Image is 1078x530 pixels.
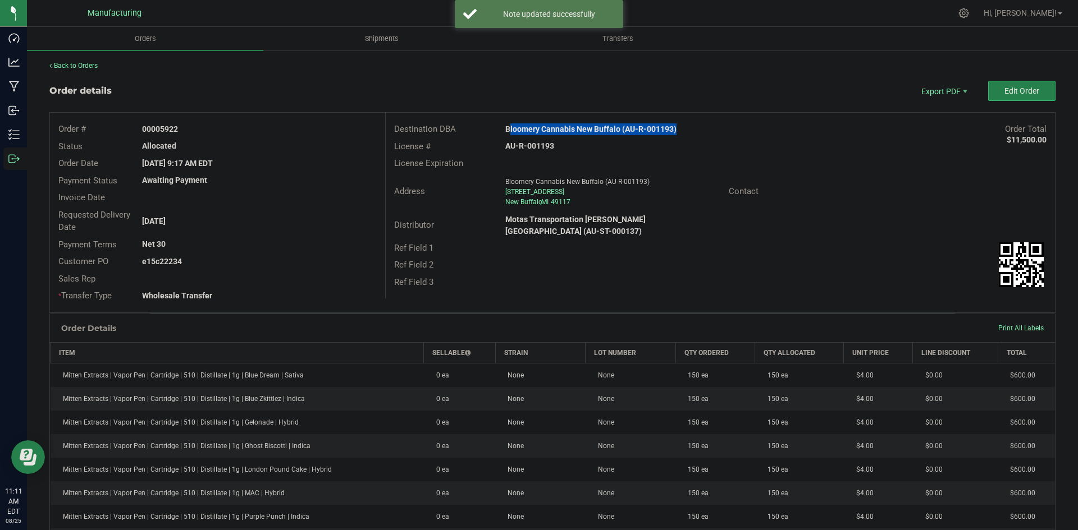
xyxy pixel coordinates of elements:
[592,489,614,497] span: None
[58,176,117,186] span: Payment Status
[505,178,650,186] span: Bloomery Cannabis New Buffalo (AU-R-001193)
[592,442,614,450] span: None
[682,371,709,379] span: 150 ea
[57,418,299,426] span: Mitten Extracts | Vapor Pen | Cartridge | 510 | Distillate | 1g | Gelonade | Hybrid
[682,513,709,520] span: 150 ea
[592,395,614,403] span: None
[505,188,564,196] span: [STREET_ADDRESS]
[1004,466,1035,473] span: $600.00
[88,8,141,18] span: Manufacturing
[682,489,709,497] span: 150 ea
[49,62,98,70] a: Back to Orders
[998,324,1044,332] span: Print All Labels
[682,395,709,403] span: 150 ea
[762,513,788,520] span: 150 ea
[851,442,874,450] span: $4.00
[394,158,463,168] span: License Expiration
[851,418,874,426] span: $4.00
[844,342,913,363] th: Unit Price
[1004,442,1035,450] span: $600.00
[58,141,83,151] span: Status
[11,440,45,474] iframe: Resource center
[502,466,524,473] span: None
[592,513,614,520] span: None
[851,466,874,473] span: $4.00
[57,442,310,450] span: Mitten Extracts | Vapor Pen | Cartridge | 510 | Distillate | 1g | Ghost Biscotti | Indica
[8,153,20,164] inline-svg: Outbound
[8,81,20,92] inline-svg: Manufacturing
[682,442,709,450] span: 150 ea
[58,192,105,202] span: Invoice Date
[1004,86,1039,95] span: Edit Order
[851,371,874,379] span: $4.00
[1007,135,1047,144] strong: $11,500.00
[957,8,971,19] div: Manage settings
[394,186,425,196] span: Address
[910,81,977,101] li: Export PDF
[999,242,1044,287] img: Scan me!
[592,418,614,426] span: None
[1004,513,1035,520] span: $600.00
[502,489,524,497] span: None
[58,210,130,233] span: Requested Delivery Date
[505,141,554,150] strong: AU-R-001193
[541,198,549,206] span: MI
[142,239,166,248] strong: Net 30
[762,371,788,379] span: 150 ea
[142,125,178,133] strong: 00005922
[675,342,755,363] th: Qty Ordered
[58,158,98,168] span: Order Date
[587,34,648,44] span: Transfers
[142,159,213,168] strong: [DATE] 9:17 AM EDT
[8,129,20,140] inline-svg: Inventory
[762,489,788,497] span: 150 ea
[762,466,788,473] span: 150 ea
[57,489,285,497] span: Mitten Extracts | Vapor Pen | Cartridge | 510 | Distillate | 1g | MAC | Hybrid
[394,220,434,230] span: Distributor
[592,466,614,473] span: None
[51,342,424,363] th: Item
[58,256,108,266] span: Customer PO
[263,27,500,50] a: Shipments
[431,418,449,426] span: 0 ea
[682,418,709,426] span: 150 ea
[505,125,677,133] strong: Bloomery Cannabis New Buffalo (AU-R-001193)
[755,342,844,363] th: Qty Allocated
[682,466,709,473] span: 150 ea
[394,243,433,253] span: Ref Field 1
[502,513,524,520] span: None
[998,342,1055,363] th: Total
[505,215,646,236] strong: Motas Transportation [PERSON_NAME][GEOGRAPHIC_DATA] (AU-ST-000137)
[61,324,116,333] h1: Order Details
[142,141,176,150] strong: Allocated
[5,517,22,525] p: 08/25
[57,395,305,403] span: Mitten Extracts | Vapor Pen | Cartridge | 510 | Distillate | 1g | Blue Zkittlez | Indica
[1004,395,1035,403] span: $600.00
[27,27,263,50] a: Orders
[394,260,433,270] span: Ref Field 2
[483,8,615,20] div: Note updated successfully
[142,257,182,266] strong: e15c22234
[502,442,524,450] span: None
[58,124,86,134] span: Order #
[57,371,304,379] span: Mitten Extracts | Vapor Pen | Cartridge | 510 | Distillate | 1g | Blue Dream | Sativa
[729,186,759,196] span: Contact
[8,105,20,116] inline-svg: Inbound
[424,342,495,363] th: Sellable
[431,442,449,450] span: 0 ea
[551,198,570,206] span: 49117
[58,291,112,301] span: Transfer Type
[592,371,614,379] span: None
[920,371,943,379] span: $0.00
[394,124,456,134] span: Destination DBA
[762,442,788,450] span: 150 ea
[920,466,943,473] span: $0.00
[920,442,943,450] span: $0.00
[8,33,20,44] inline-svg: Dashboard
[540,198,541,206] span: ,
[913,342,998,363] th: Line Discount
[431,395,449,403] span: 0 ea
[431,513,449,520] span: 0 ea
[502,371,524,379] span: None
